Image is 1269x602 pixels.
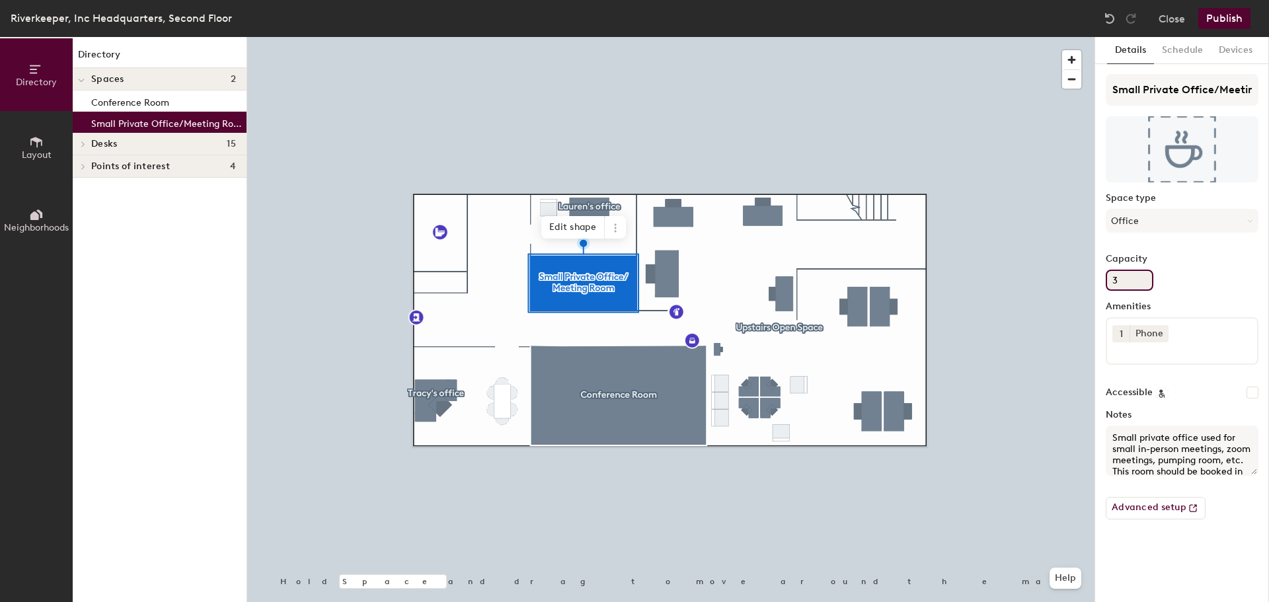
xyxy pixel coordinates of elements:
label: Accessible [1106,387,1153,398]
label: Space type [1106,193,1258,204]
button: Publish [1198,8,1250,29]
div: Riverkeeper, Inc Headquarters, Second Floor [11,10,232,26]
span: Desks [91,139,117,149]
span: Points of interest [91,161,170,172]
span: Directory [16,77,57,88]
button: Details [1107,37,1154,64]
img: Undo [1103,12,1116,25]
button: Schedule [1154,37,1211,64]
button: Office [1106,209,1258,233]
h1: Directory [73,48,247,68]
button: 1 [1112,325,1130,342]
button: Advanced setup [1106,497,1206,519]
div: Phone [1130,325,1169,342]
img: Redo [1124,12,1137,25]
textarea: Small private office used for small in-person meetings, zoom meetings, pumping room, etc. This ro... [1106,426,1258,476]
label: Amenities [1106,301,1258,312]
span: Neighborhoods [4,222,69,233]
span: 2 [231,74,236,85]
button: Close [1159,8,1185,29]
p: Small Private Office/Meeting Room [91,114,244,130]
span: Edit shape [541,216,605,239]
span: 4 [230,161,236,172]
span: 15 [227,139,236,149]
button: Devices [1211,37,1260,64]
span: Spaces [91,74,124,85]
label: Notes [1106,410,1258,420]
span: 1 [1120,327,1123,341]
p: Conference Room [91,93,169,108]
img: The space named Small Private Office/Meeting Room [1106,116,1258,182]
button: Help [1050,568,1081,589]
span: Layout [22,149,52,161]
label: Capacity [1106,254,1258,264]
